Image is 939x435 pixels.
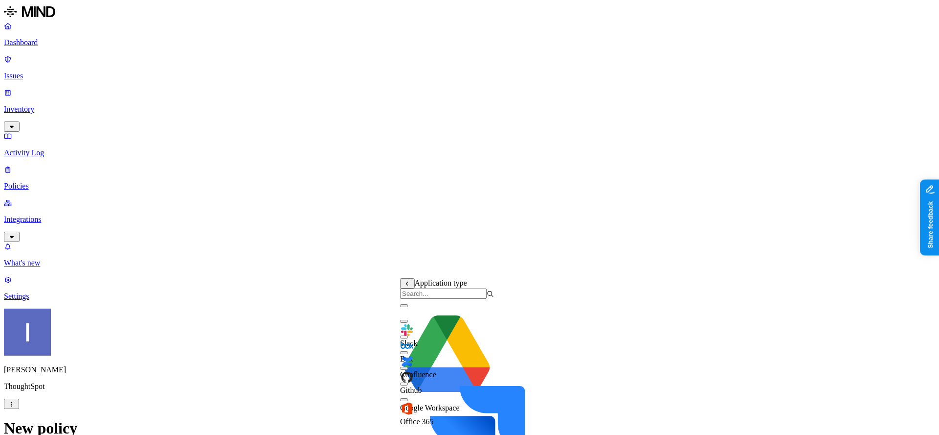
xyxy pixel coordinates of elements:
[4,105,935,114] p: Inventory
[4,242,935,267] a: What's new
[400,355,414,368] img: confluence.svg
[4,72,935,80] p: Issues
[4,148,935,157] p: Activity Log
[4,215,935,224] p: Integrations
[400,370,414,384] img: github.svg
[400,402,414,415] img: office-365.svg
[400,289,487,299] input: Search...
[4,165,935,191] a: Policies
[400,323,414,337] img: slack.svg
[4,88,935,130] a: Inventory
[4,382,935,391] p: ThoughtSpot
[4,259,935,267] p: What's new
[4,309,51,356] img: Itai Schwartz
[4,198,935,241] a: Integrations
[400,417,434,426] span: Office 365
[4,292,935,301] p: Settings
[4,182,935,191] p: Policies
[4,22,935,47] a: Dashboard
[4,132,935,157] a: Activity Log
[4,4,935,22] a: MIND
[4,275,935,301] a: Settings
[4,55,935,80] a: Issues
[4,4,55,20] img: MIND
[415,279,467,287] span: Application type
[400,339,414,353] img: box.svg
[400,308,494,402] img: google-drive.svg
[4,38,935,47] p: Dashboard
